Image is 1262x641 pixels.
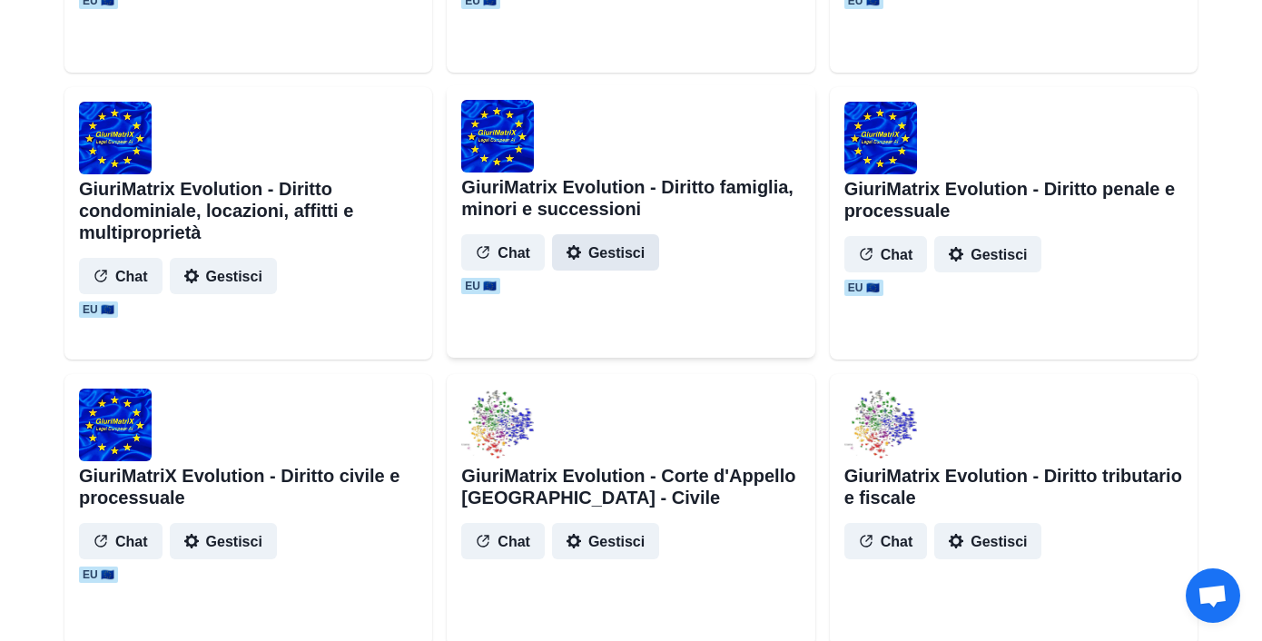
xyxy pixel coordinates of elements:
h2: GiuriMatrix Evolution - Diritto penale e processuale [844,178,1183,222]
img: user%2F1706%2F7671fb85-7df9-450f-ba3d-165eca3d9d16 [844,102,917,174]
img: user%2F1706%2F174da808-a3df-4f62-bc81-3bfcd94179e8 [79,102,152,174]
span: EU 🇪🇺 [461,278,500,294]
button: Chat [844,236,928,272]
button: Chat [79,258,163,294]
button: Gestisci [934,523,1041,559]
button: Chat [461,234,545,271]
button: Gestisci [170,258,277,294]
button: Gestisci [170,523,277,559]
button: Chat [79,523,163,559]
span: EU 🇪🇺 [79,567,118,583]
span: EU 🇪🇺 [844,280,883,296]
button: Gestisci [552,234,659,271]
button: Gestisci [552,523,659,559]
div: Aprire la chat [1186,568,1240,623]
h2: GiuriMatrix Evolution - Diritto condominiale, locazioni, affitti e multiproprietà [79,178,418,243]
img: user%2F1706%2F7d159ca0-1b7d-4f6e-8288-b20a6b368b65 [461,389,534,461]
img: user%2F1706%2Fbbbb4eae-4811-423b-a868-da4c1ed66f27 [844,389,917,461]
h2: GiuriMatriX Evolution - Diritto civile e processuale [79,465,418,508]
h2: GiuriMatrix Evolution - Diritto tributario e fiscale [844,465,1183,508]
img: user%2F1706%2F743ffb10-1b89-4ca6-9336-2c93b9db6fba [461,100,534,173]
h2: GiuriMatrix Evolution - Corte d'Appello [GEOGRAPHIC_DATA] - Civile [461,465,800,508]
span: EU 🇪🇺 [79,301,118,318]
button: Chat [461,523,545,559]
img: user%2F1706%2Fa05fd0b8-eee7-46f4-8aec-6dfebc487e49 [79,389,152,461]
button: Gestisci [934,236,1041,272]
h2: GiuriMatrix Evolution - Diritto famiglia, minori e successioni [461,176,800,220]
button: Chat [844,523,928,559]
